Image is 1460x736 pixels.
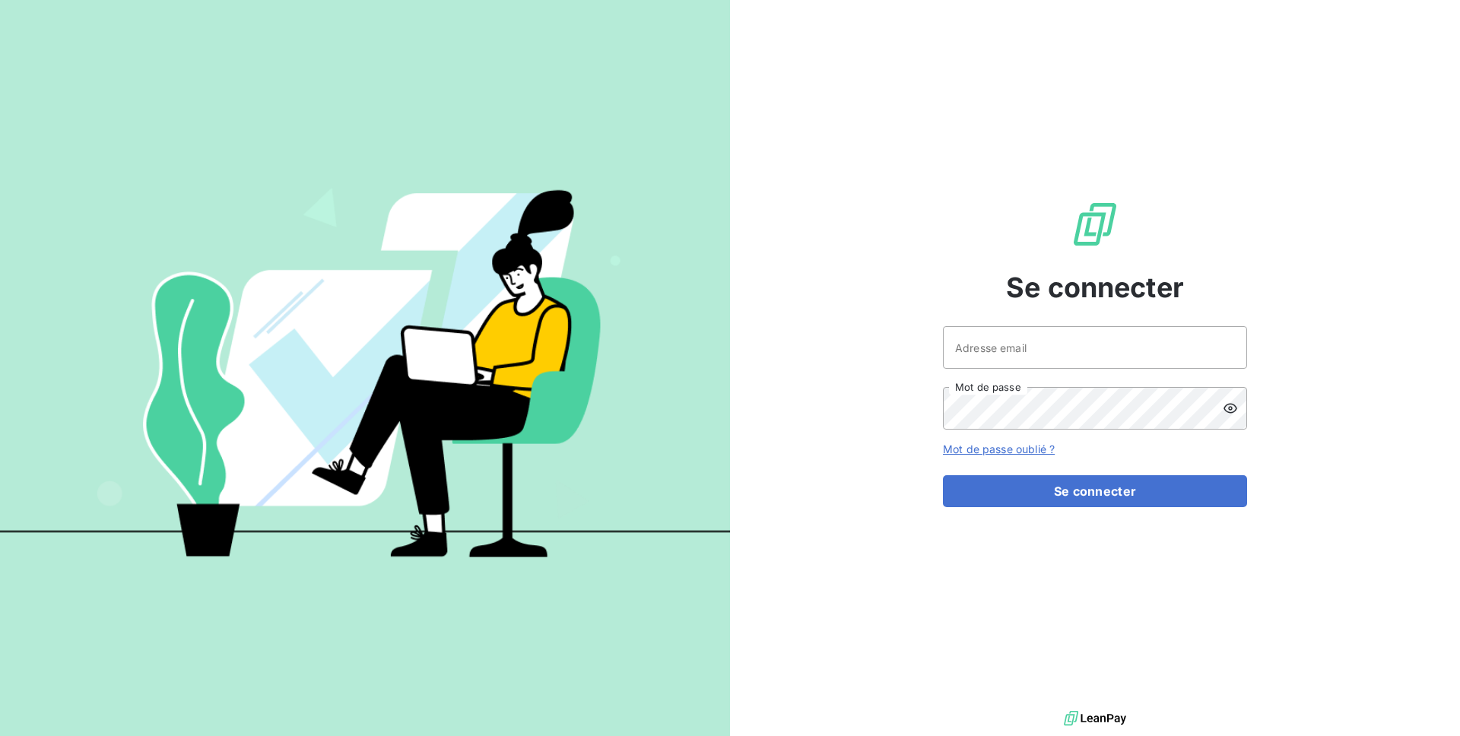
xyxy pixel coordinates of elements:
img: logo [1064,707,1126,730]
button: Se connecter [943,475,1247,507]
a: Mot de passe oublié ? [943,443,1055,455]
img: Logo LeanPay [1071,200,1119,249]
span: Se connecter [1006,267,1184,308]
input: placeholder [943,326,1247,369]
